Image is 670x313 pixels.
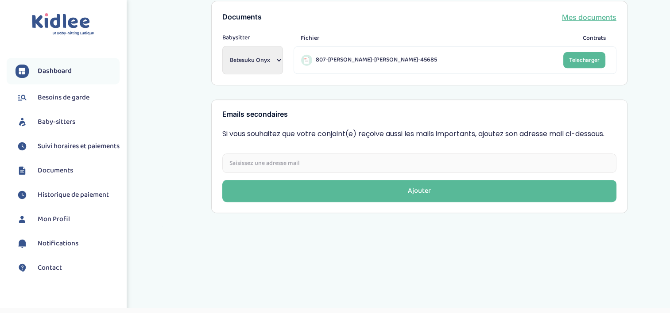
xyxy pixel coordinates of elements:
[38,165,73,176] span: Documents
[15,115,120,129] a: Baby-sitters
[316,55,437,65] span: 807-[PERSON_NAME]-[PERSON_NAME]-45685
[15,65,29,78] img: dashboard.svg
[408,186,431,196] div: Ajouter
[15,213,29,226] img: profil.svg
[222,111,616,118] h3: Emails secondaires
[15,188,29,202] img: suivihoraire.svg
[15,65,120,78] a: Dashboard
[15,164,29,177] img: documents.svg
[38,141,120,152] span: Suivi horaires et paiements
[583,34,606,43] span: Contrats
[38,66,72,76] span: Dashboard
[15,91,29,104] img: besoin.svg
[15,188,120,202] a: Historique de paiement
[38,214,70,225] span: Mon Profil
[569,57,600,63] span: Telecharger
[301,34,319,43] span: Fichier
[15,261,120,275] a: Contact
[222,153,616,173] input: Saisissez une adresse mail
[15,213,120,226] a: Mon Profil
[15,91,120,104] a: Besoins de garde
[15,164,120,177] a: Documents
[15,140,29,153] img: suivihoraire.svg
[222,33,283,42] span: Babysitter
[38,117,75,127] span: Baby-sitters
[222,129,616,139] p: Si vous souhaitez que votre conjoint(e) reçoive aussi les mails importants, ajoutez son adresse m...
[38,263,62,273] span: Contact
[15,237,120,250] a: Notifications
[38,190,109,200] span: Historique de paiement
[15,237,29,250] img: notification.svg
[222,13,262,21] h3: Documents
[15,140,120,153] a: Suivi horaires et paiements
[38,238,78,249] span: Notifications
[562,12,616,23] a: Mes documents
[563,52,605,68] a: Telecharger
[15,261,29,275] img: contact.svg
[15,115,29,129] img: babysitters.svg
[38,92,89,103] span: Besoins de garde
[32,13,94,36] img: logo.svg
[222,180,616,202] button: Ajouter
